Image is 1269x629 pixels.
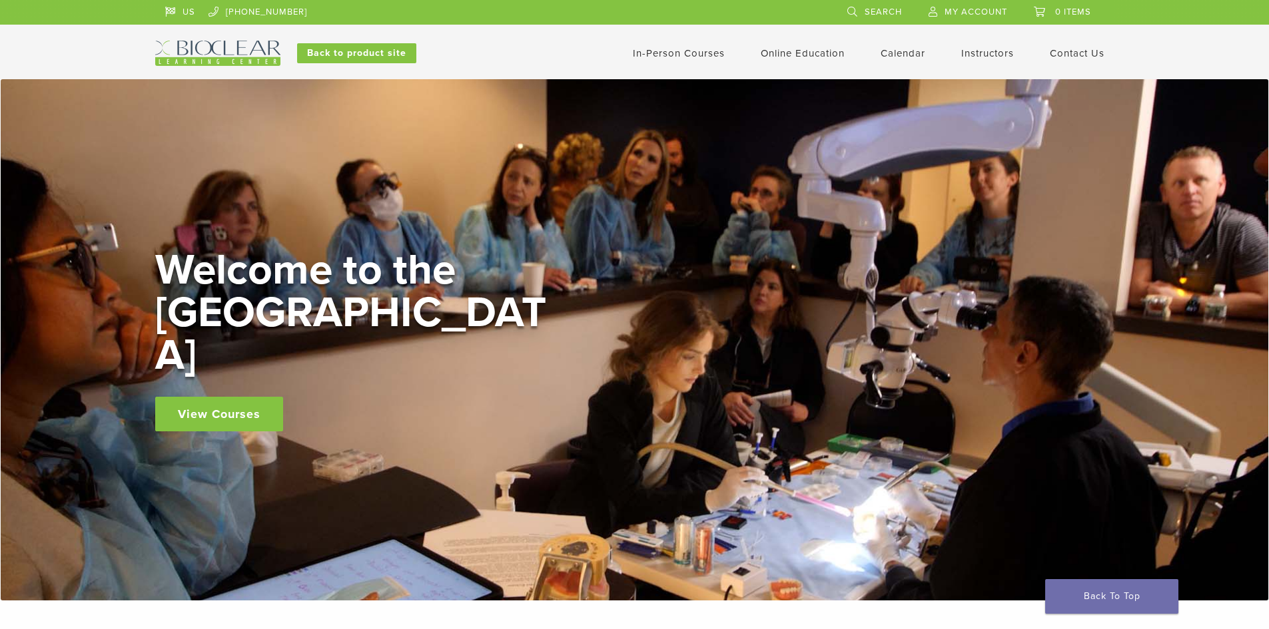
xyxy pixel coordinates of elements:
[1055,7,1091,17] span: 0 items
[633,47,725,59] a: In-Person Courses
[961,47,1014,59] a: Instructors
[945,7,1007,17] span: My Account
[761,47,845,59] a: Online Education
[297,43,416,63] a: Back to product site
[155,249,555,377] h2: Welcome to the [GEOGRAPHIC_DATA]
[155,41,280,66] img: Bioclear
[865,7,902,17] span: Search
[1045,579,1178,614] a: Back To Top
[1050,47,1104,59] a: Contact Us
[155,397,283,431] a: View Courses
[881,47,925,59] a: Calendar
